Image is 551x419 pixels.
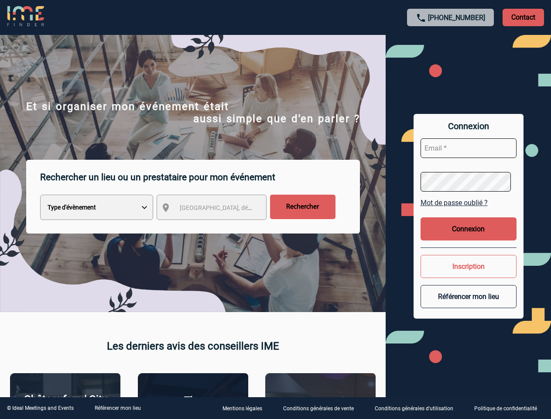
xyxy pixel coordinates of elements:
[467,404,551,412] a: Politique de confidentialité
[283,406,354,412] p: Conditions générales de vente
[222,406,262,412] p: Mentions légales
[95,405,141,411] a: Référencer mon lieu
[375,406,453,412] p: Conditions générales d'utilisation
[368,404,467,412] a: Conditions générales d'utilisation
[276,404,368,412] a: Conditions générales de vente
[7,405,74,411] div: © Ideal Meetings and Events
[216,404,276,412] a: Mentions légales
[474,406,537,412] p: Politique de confidentialité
